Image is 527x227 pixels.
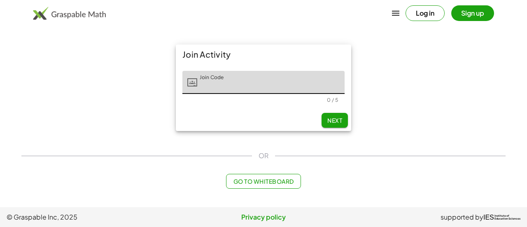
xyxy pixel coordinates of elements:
button: Go to Whiteboard [226,174,301,189]
div: 0 / 5 [327,97,338,103]
span: Next [327,117,342,124]
button: Sign up [451,5,494,21]
a: Privacy policy [178,212,349,222]
button: Next [322,113,348,128]
span: supported by [441,212,483,222]
div: Join Activity [176,44,351,64]
span: IES [483,213,494,221]
span: © Graspable Inc, 2025 [7,212,178,222]
button: Log in [406,5,445,21]
span: Institute of Education Sciences [494,215,520,220]
span: OR [259,151,268,161]
span: Go to Whiteboard [233,178,294,185]
a: IESInstitute ofEducation Sciences [483,212,520,222]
